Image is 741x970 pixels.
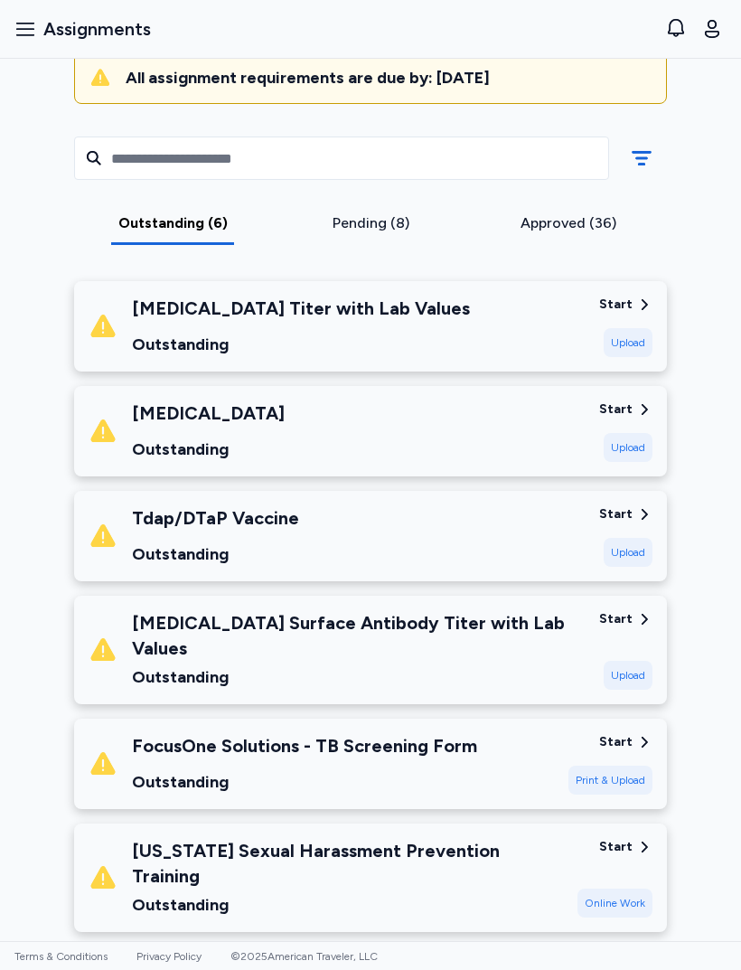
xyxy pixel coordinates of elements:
div: Outstanding [132,542,299,567]
div: Start [599,400,633,419]
div: [MEDICAL_DATA] Surface Antibody Titer with Lab Values [132,610,585,661]
div: [MEDICAL_DATA] [132,400,285,426]
a: Terms & Conditions [14,950,108,963]
a: Privacy Policy [136,950,202,963]
div: Print & Upload [568,766,652,795]
div: Tdap/DTaP Vaccine [132,505,299,531]
div: Upload [604,661,652,690]
div: All assignment requirements are due by: [DATE] [126,67,652,89]
div: Upload [604,328,652,357]
div: FocusOne Solutions - TB Screening Form [132,733,477,758]
div: Upload [604,538,652,567]
div: Start [599,610,633,628]
div: [MEDICAL_DATA] Titer with Lab Values [132,296,470,321]
div: Start [599,296,633,314]
div: Start [599,733,633,751]
span: © 2025 American Traveler, LLC [230,950,378,963]
span: Assignments [43,16,151,42]
div: [US_STATE] Sexual Harassment Prevention Training [132,838,563,889]
div: Online Work [577,889,652,918]
div: Approved (36) [476,212,660,234]
div: Start [599,505,633,523]
button: Assignments [7,9,158,49]
div: Outstanding (6) [81,212,265,234]
div: Start [599,838,633,856]
div: Outstanding [132,332,470,357]
div: Pending (8) [279,212,463,234]
div: Outstanding [132,892,563,918]
div: Outstanding [132,664,585,690]
div: Outstanding [132,437,285,462]
div: Outstanding [132,769,477,795]
div: Upload [604,433,652,462]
